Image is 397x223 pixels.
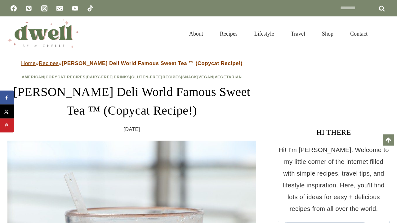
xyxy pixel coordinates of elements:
[7,83,256,120] h1: [PERSON_NAME] Deli World Famous Sweet Tea ™ (Copycat Recipe!)
[314,23,342,45] a: Shop
[53,2,66,15] a: Email
[163,75,181,79] a: Recipes
[181,23,376,45] nav: Primary Navigation
[212,23,246,45] a: Recipes
[182,75,197,79] a: Snack
[198,75,213,79] a: Vegan
[21,60,36,66] a: Home
[69,2,81,15] a: YouTube
[87,75,112,79] a: Dairy-Free
[342,23,376,45] a: Contact
[22,75,242,79] span: | | | | | | | |
[23,2,35,15] a: Pinterest
[84,2,96,15] a: TikTok
[38,2,51,15] a: Instagram
[181,23,212,45] a: About
[62,60,243,66] strong: [PERSON_NAME] Deli World Famous Sweet Tea ™ (Copycat Recipe!)
[21,60,243,66] span: » »
[22,75,44,79] a: American
[46,75,86,79] a: Copycat Recipes
[379,28,390,39] button: View Search Form
[114,75,130,79] a: Drinks
[278,127,390,138] h3: HI THERE
[124,125,140,134] time: [DATE]
[39,60,59,66] a: Recipes
[131,75,161,79] a: Gluten-Free
[7,20,79,48] img: DWELL by michelle
[383,134,394,146] a: Scroll to top
[278,144,390,215] p: Hi! I'm [PERSON_NAME]. Welcome to my little corner of the internet filled with simple recipes, tr...
[215,75,242,79] a: Vegetarian
[7,2,20,15] a: Facebook
[283,23,314,45] a: Travel
[246,23,283,45] a: Lifestyle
